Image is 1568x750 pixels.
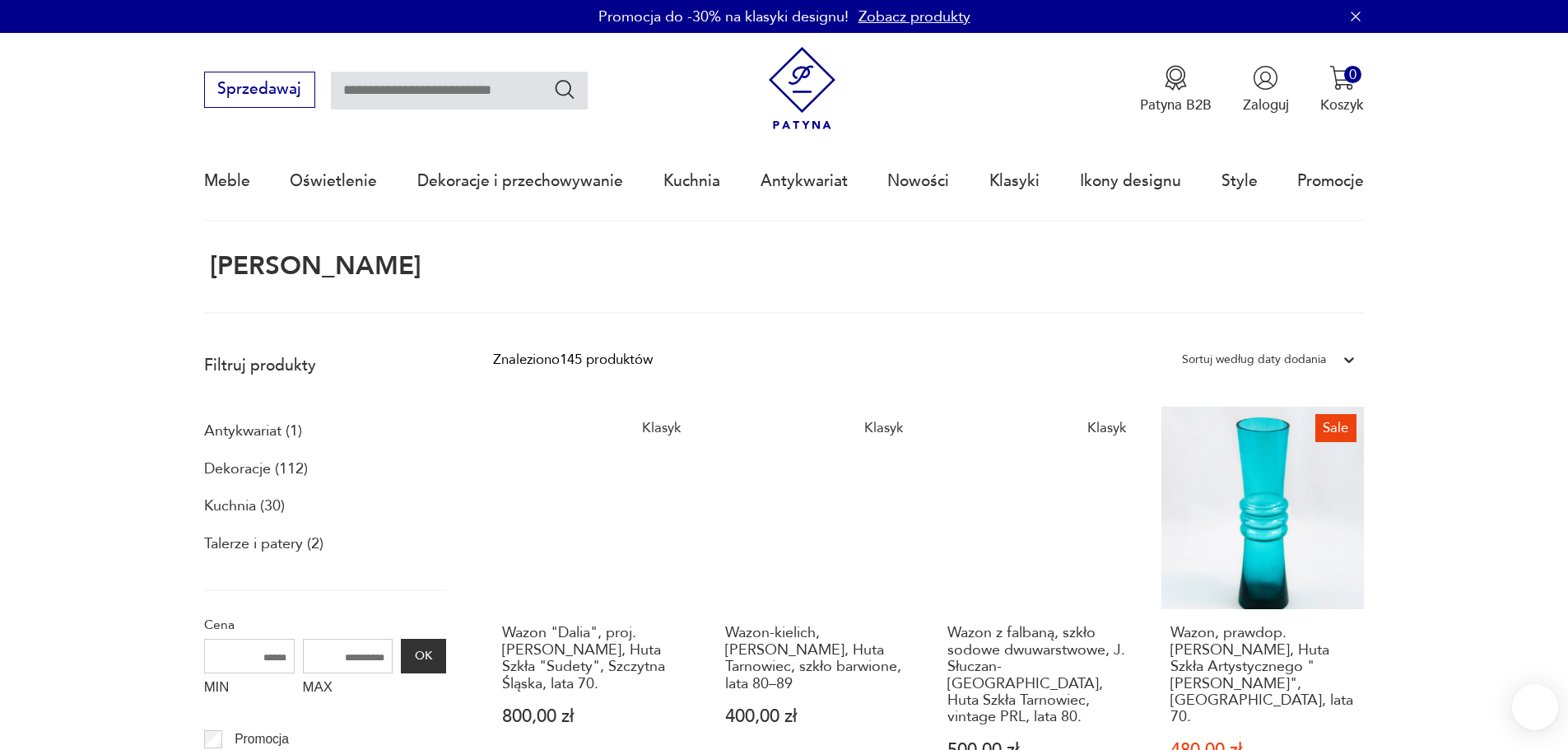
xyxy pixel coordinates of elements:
[1140,65,1212,114] a: Ikona medaluPatyna B2B
[663,143,720,219] a: Kuchnia
[1344,66,1361,83] div: 0
[303,673,393,705] label: MAX
[1163,65,1189,91] img: Ikona medalu
[1297,143,1364,219] a: Promocje
[204,253,421,281] h1: [PERSON_NAME]
[1221,143,1258,219] a: Style
[417,143,623,219] a: Dekoracje i przechowywanie
[1320,95,1364,114] p: Koszyk
[887,143,949,219] a: Nowości
[204,673,295,705] label: MIN
[204,72,315,108] button: Sprzedawaj
[1253,65,1278,91] img: Ikonka użytkownika
[204,417,302,445] a: Antykwariat (1)
[1329,65,1355,91] img: Ikona koszyka
[1140,65,1212,114] button: Patyna B2B
[204,530,323,558] a: Talerze i patery (2)
[1243,95,1289,114] p: Zaloguj
[502,625,687,692] h3: Wazon "Dalia", proj. [PERSON_NAME], Huta Szkła "Sudety", Szczytna Śląska, lata 70.
[858,7,970,27] a: Zobacz produkty
[598,7,849,27] p: Promocja do -30% na klasyki designu!
[204,492,285,520] a: Kuchnia (30)
[204,455,308,483] a: Dekoracje (112)
[235,729,289,750] p: Promocja
[502,708,687,725] p: 800,00 zł
[493,349,653,370] div: Znaleziono 145 produktów
[761,143,848,219] a: Antykwariat
[1512,684,1558,730] iframe: Smartsupp widget button
[204,355,446,376] p: Filtruj produkty
[989,143,1040,219] a: Klasyki
[725,625,910,692] h3: Wazon-kielich, [PERSON_NAME], Huta Tarnowiec, szkło barwione, lata 80–89
[1243,65,1289,114] button: Zaloguj
[761,47,844,130] img: Patyna - sklep z meblami i dekoracjami vintage
[553,77,577,101] button: Szukaj
[1080,143,1181,219] a: Ikony designu
[204,614,446,636] p: Cena
[401,639,445,673] button: OK
[1170,625,1356,725] h3: Wazon, prawdop. [PERSON_NAME], Huta Szkła Artystycznego "[PERSON_NAME]", [GEOGRAPHIC_DATA], lata 70.
[947,625,1133,725] h3: Wazon z falbaną, szkło sodowe dwuwarstwowe, J. Słuczan-[GEOGRAPHIC_DATA], Huta Szkła Tarnowiec, v...
[725,708,910,725] p: 400,00 zł
[1140,95,1212,114] p: Patyna B2B
[204,143,250,219] a: Meble
[290,143,377,219] a: Oświetlenie
[1182,349,1326,370] div: Sortuj według daty dodania
[204,84,315,97] a: Sprzedawaj
[1320,65,1364,114] button: 0Koszyk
